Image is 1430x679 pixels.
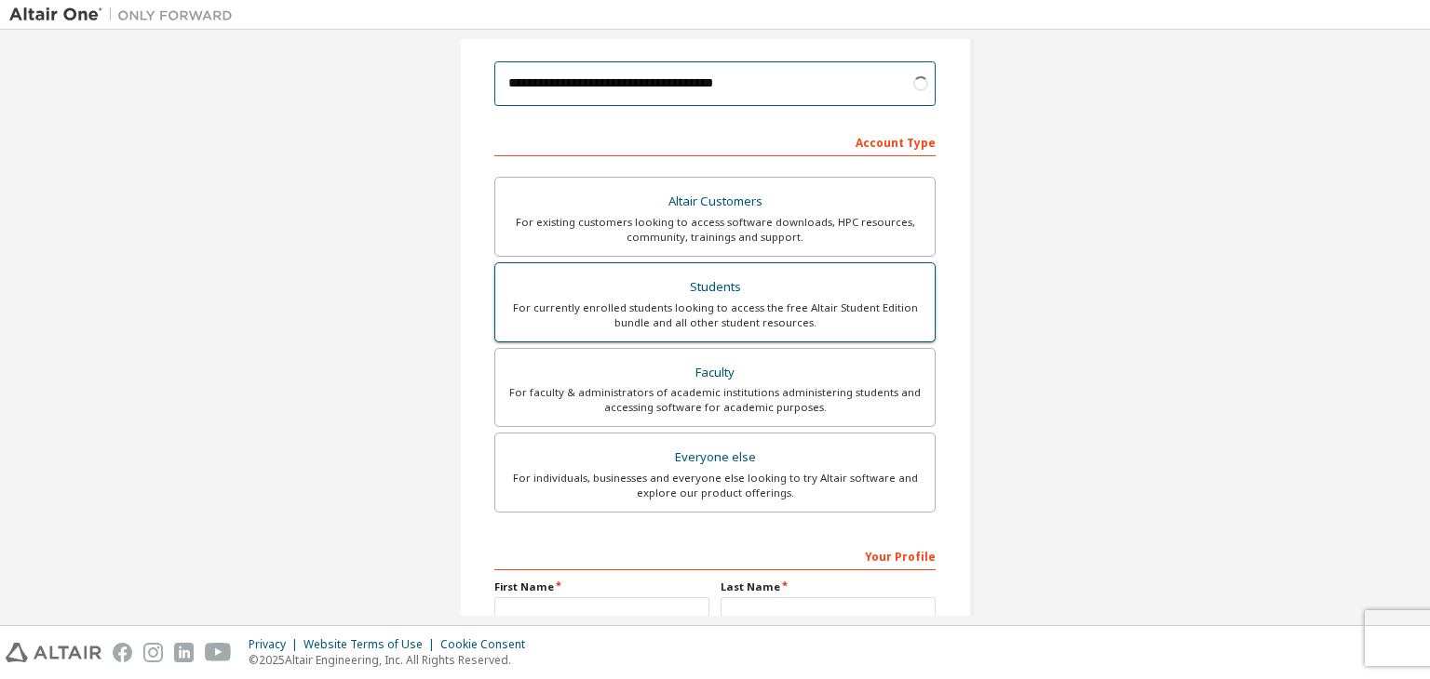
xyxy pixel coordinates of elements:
img: youtube.svg [205,643,232,662]
div: For existing customers looking to access software downloads, HPC resources, community, trainings ... [506,215,924,245]
img: Altair One [9,6,242,24]
div: Altair Customers [506,189,924,215]
div: Website Terms of Use [304,637,440,652]
div: For faculty & administrators of academic institutions administering students and accessing softwa... [506,385,924,415]
div: Cookie Consent [440,637,536,652]
img: altair_logo.svg [6,643,101,662]
img: instagram.svg [143,643,163,662]
img: facebook.svg [113,643,132,662]
div: For currently enrolled students looking to access the free Altair Student Edition bundle and all ... [506,300,924,330]
div: Privacy [249,637,304,652]
p: © 2025 Altair Engineering, Inc. All Rights Reserved. [249,652,536,668]
div: For individuals, businesses and everyone else looking to try Altair software and explore our prod... [506,471,924,500]
div: Students [506,274,924,300]
label: Last Name [721,579,936,594]
img: linkedin.svg [174,643,194,662]
label: First Name [494,579,709,594]
div: Account Type [494,126,936,156]
div: Faculty [506,360,924,386]
div: Your Profile [494,540,936,570]
div: Everyone else [506,445,924,471]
